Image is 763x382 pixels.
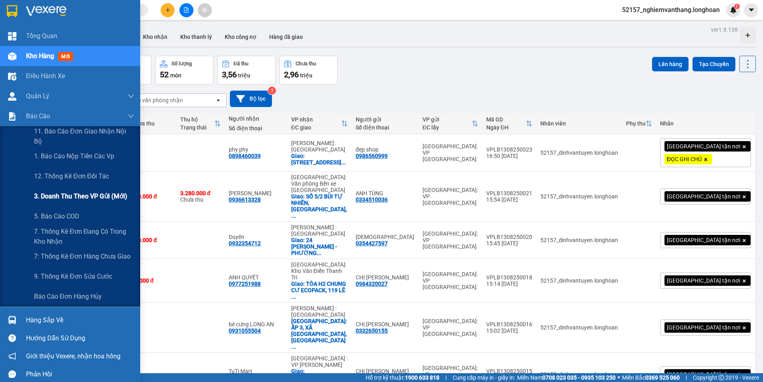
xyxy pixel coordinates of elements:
[719,375,724,380] span: copyright
[540,120,618,127] div: Nhân viên
[419,113,482,134] th: Toggle SortBy
[356,116,415,123] div: Người gửi
[540,371,618,378] div: 52157_dinhvantuyen.longhoan
[183,7,189,13] span: file-add
[317,250,322,256] span: ...
[8,316,16,324] img: warehouse-icon
[8,72,16,81] img: warehouse-icon
[8,52,16,61] img: warehouse-icon
[26,71,65,81] span: Điều hành xe
[34,191,127,201] span: 3. Doanh Thu theo VP Gửi (mới)
[667,371,740,378] span: [GEOGRAPHIC_DATA] tận nơi
[540,324,618,331] div: 52157_dinhvantuyen.longhoan
[356,234,415,240] div: A THÁI
[229,274,283,281] div: ANH QUYẾT
[356,190,415,196] div: ANH TÙNG
[423,271,478,290] div: [GEOGRAPHIC_DATA]: VP [GEOGRAPHIC_DATA]
[8,370,16,378] span: message
[356,327,388,334] div: 0332650155
[540,193,618,200] div: 52157_dinhvantuyen.longhoan
[26,351,121,361] span: Giới thiệu Vexere, nhận hoa hồng
[291,355,348,368] div: [GEOGRAPHIC_DATA] : VP [PERSON_NAME]
[176,113,225,134] th: Toggle SortBy
[356,281,388,287] div: 0984320027
[405,374,439,381] strong: 1900 633 818
[423,187,478,206] div: [GEOGRAPHIC_DATA]: VP [GEOGRAPHIC_DATA]
[486,116,526,123] div: Mã GD
[229,153,261,159] div: 0898460039
[423,143,478,162] div: [GEOGRAPHIC_DATA]: VP [GEOGRAPHIC_DATA]
[291,237,348,256] div: Giao: 24 TRẦN HƯNG ĐẠO - PHƯỜNG PHƯỚC NGUYÊN- TP BÀ RỊA, VŨNG TÀU
[356,196,388,203] div: 0334510036
[217,56,276,85] button: Đã thu3,56 triệu
[486,368,532,374] div: VPLB1308250015
[229,125,283,131] div: Số điện thoại
[667,324,740,331] span: [GEOGRAPHIC_DATA] tận nơi
[486,124,526,131] div: Ngày ĐH
[740,27,756,43] div: Tạo kho hàng mới
[234,61,248,67] div: Đã thu
[287,113,352,134] th: Toggle SortBy
[356,146,415,153] div: đẹp shop
[230,91,272,107] button: Bộ lọc
[180,190,221,203] div: Chưa thu
[291,140,348,153] div: [PERSON_NAME] : [GEOGRAPHIC_DATA]
[652,57,689,71] button: Lên hàng
[482,113,536,134] th: Toggle SortBy
[356,274,415,281] div: CHỊ HUYỀN
[645,374,680,381] strong: 0369 525 060
[540,150,618,156] div: 52157_dinhvantuyen.longhoan
[34,251,131,261] span: 7: Thống kê đơn hàng chưa giao
[155,56,213,85] button: Số lượng52món
[34,271,112,281] span: 9. Thống kê đơn sửa cước
[26,52,54,60] span: Kho hàng
[291,212,296,219] span: ...
[222,70,237,79] span: 3,56
[180,124,215,131] div: Trạng thái
[618,376,620,379] span: ⚪️
[291,293,296,300] span: ...
[291,281,348,300] div: Giao: TÒA H2 CHUNG CƯ ECOPACK, 119 LÊ DUẨN, HẢI TÂN, TP HẢI DƯƠNG, HẢI DƯƠNG
[356,153,388,159] div: 0986560999
[486,240,532,247] div: 15:45 [DATE]
[542,374,616,381] strong: 0708 023 035 - 0935 103 250
[622,373,680,382] span: Miền Bắc
[229,240,261,247] div: 0932354712
[160,70,169,79] span: 52
[202,7,207,13] span: aim
[131,277,172,284] div: 65.000 đ
[8,334,16,342] span: question-circle
[8,352,16,360] span: notification
[34,171,109,181] span: 12. Thống kê đơn đối tác
[486,327,532,334] div: 15:02 [DATE]
[291,153,348,166] div: Giao: Số 7 Đường Tân Thới Nhất 25, Phường Tân Thới Nhất, Quận 12, HCM
[616,5,726,15] span: 52157_nghiemvanthang.longhoan
[748,6,755,14] span: caret-down
[366,373,439,382] span: Hỗ trợ kỹ thuật:
[517,373,616,382] span: Miền Nam
[693,57,735,71] button: Tạo Chuyến
[229,327,261,334] div: 0931055504
[540,277,618,284] div: 52157_dinhvantuyen.longhoan
[423,318,478,337] div: [GEOGRAPHIC_DATA]: VP [GEOGRAPHIC_DATA]
[622,113,656,134] th: Toggle SortBy
[291,116,341,123] div: VP nhận
[667,236,740,244] span: [GEOGRAPHIC_DATA] tận nơi
[730,6,737,14] img: icon-new-feature
[229,368,283,374] div: TuTi Mart
[198,3,212,17] button: aim
[128,93,134,99] span: down
[486,153,532,159] div: 16:50 [DATE]
[268,87,276,95] sup: 2
[26,368,134,380] div: Phản hồi
[341,159,346,166] span: ...
[229,321,283,327] div: bé cưng LONG AN
[291,174,348,193] div: [GEOGRAPHIC_DATA]: Văn phòng Bến xe [GEOGRAPHIC_DATA]
[486,321,532,327] div: VPLB1308250016
[180,116,215,123] div: Thu hộ
[667,277,740,284] span: [GEOGRAPHIC_DATA] tận nơi
[356,368,415,374] div: CHỊ CHUNG
[215,97,221,103] svg: open
[131,193,172,200] div: 170.000 đ
[626,120,646,127] div: Phụ thu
